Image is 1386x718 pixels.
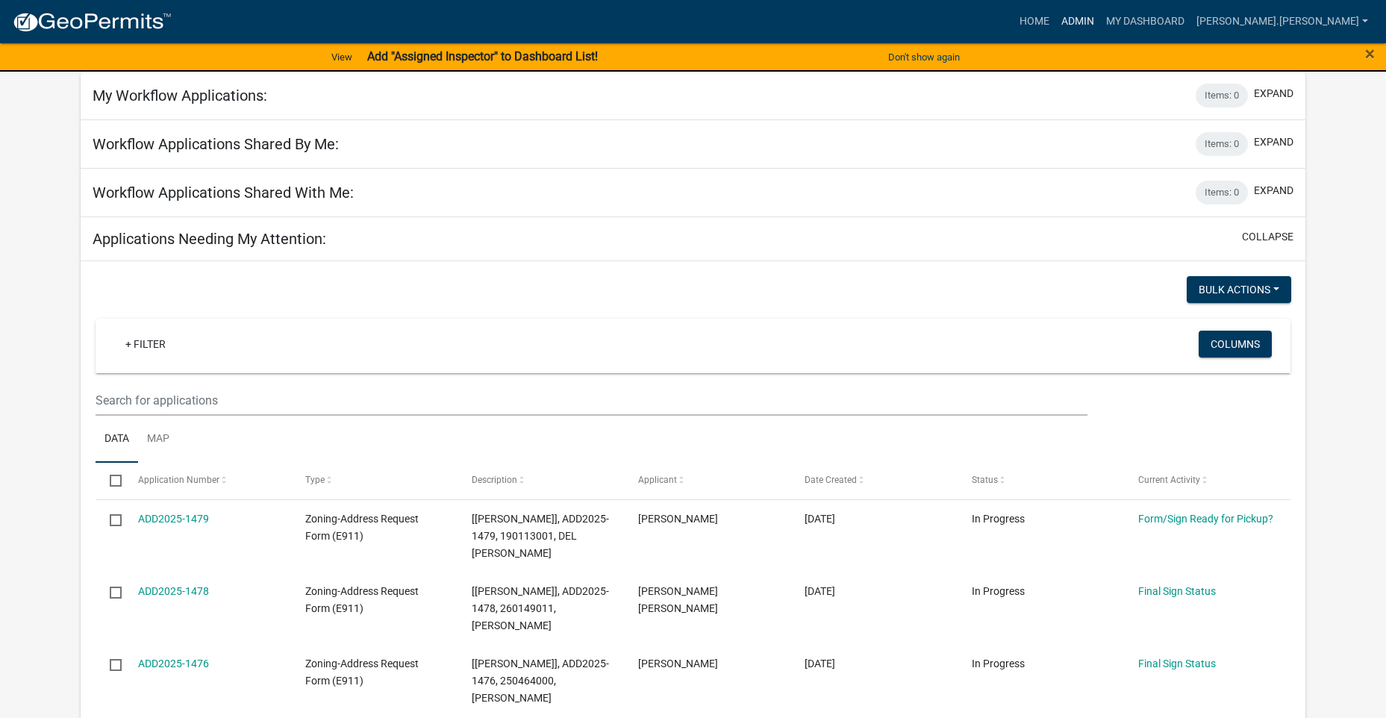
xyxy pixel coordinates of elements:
[624,463,790,499] datatable-header-cell: Applicant
[1196,181,1248,205] div: Items: 0
[805,513,835,525] span: 06/20/2025
[1196,84,1248,107] div: Items: 0
[138,475,219,485] span: Application Number
[93,87,267,104] h5: My Workflow Applications:
[638,513,718,525] span: Del Jasken
[972,475,998,485] span: Status
[1196,132,1248,156] div: Items: 0
[972,658,1025,669] span: In Progress
[1199,331,1272,358] button: Columns
[138,585,209,597] a: ADD2025-1478
[367,49,598,63] strong: Add "Assigned Inspector" to Dashboard List!
[472,513,609,559] span: [Nicole Bradbury], ADD2025-1479, 190113001, DEL JASKEN
[805,585,835,597] span: 06/19/2025
[1138,475,1200,485] span: Current Activity
[1254,134,1293,150] button: expand
[325,45,358,69] a: View
[882,45,966,69] button: Don't show again
[305,475,325,485] span: Type
[972,585,1025,597] span: In Progress
[1138,513,1273,525] a: Form/Sign Ready for Pickup?
[1100,7,1190,36] a: My Dashboard
[805,475,857,485] span: Date Created
[638,658,718,669] span: Joe Dworak
[1124,463,1290,499] datatable-header-cell: Current Activity
[1242,229,1293,245] button: collapse
[638,585,718,614] span: rina marie niemela
[305,513,419,542] span: Zoning-Address Request Form (E911)
[472,658,609,704] span: [Nicole Bradbury], ADD2025-1476, 250464000, JOSEPH DWORAK
[957,463,1123,499] datatable-header-cell: Status
[472,585,609,631] span: [Nicole Bradbury], ADD2025-1478, 260149011, BRENTON NIEMELA
[638,475,677,485] span: Applicant
[93,135,339,153] h5: Workflow Applications Shared By Me:
[290,463,457,499] datatable-header-cell: Type
[96,385,1087,416] input: Search for applications
[1014,7,1055,36] a: Home
[138,416,178,463] a: Map
[138,658,209,669] a: ADD2025-1476
[93,230,326,248] h5: Applications Needing My Attention:
[1254,86,1293,102] button: expand
[96,463,124,499] datatable-header-cell: Select
[1055,7,1100,36] a: Admin
[124,463,290,499] datatable-header-cell: Application Number
[790,463,957,499] datatable-header-cell: Date Created
[305,585,419,614] span: Zoning-Address Request Form (E911)
[138,513,209,525] a: ADD2025-1479
[93,184,354,202] h5: Workflow Applications Shared With Me:
[1187,276,1291,303] button: Bulk Actions
[113,331,178,358] a: + Filter
[805,658,835,669] span: 06/17/2025
[1190,7,1374,36] a: [PERSON_NAME].[PERSON_NAME]
[972,513,1025,525] span: In Progress
[96,416,138,463] a: Data
[1254,183,1293,199] button: expand
[472,475,517,485] span: Description
[1138,585,1216,597] a: Final Sign Status
[1138,658,1216,669] a: Final Sign Status
[458,463,624,499] datatable-header-cell: Description
[1365,43,1375,64] span: ×
[305,658,419,687] span: Zoning-Address Request Form (E911)
[1365,45,1375,63] button: Close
